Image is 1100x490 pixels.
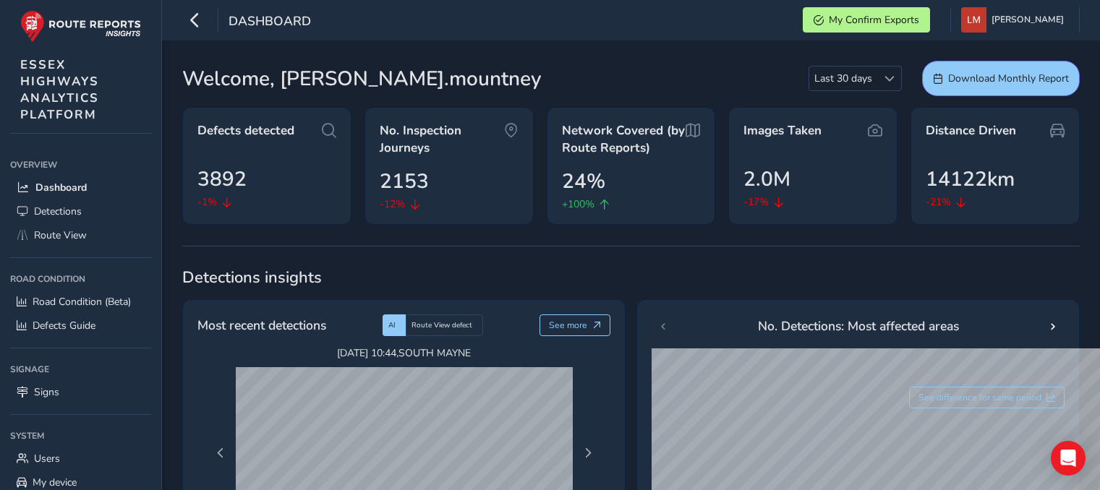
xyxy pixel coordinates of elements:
[926,194,951,210] span: -21%
[182,267,1080,288] span: Detections insights
[380,197,405,212] span: -12%
[1051,441,1086,476] div: Open Intercom Messenger
[33,476,77,489] span: My device
[918,392,1041,403] span: See difference for same period
[562,197,594,212] span: +100%
[380,166,429,197] span: 2153
[10,176,151,199] a: Dashboard
[388,320,396,330] span: AI
[383,314,406,336] div: AI
[210,443,231,463] button: Previous Page
[412,320,472,330] span: Route View defect
[10,358,151,380] div: Signage
[809,66,877,90] span: Last 30 days
[961,7,1069,33] button: [PERSON_NAME]
[229,12,311,33] span: Dashboard
[34,452,60,465] span: Users
[182,64,542,94] span: Welcome, [PERSON_NAME].mountney
[34,205,82,218] span: Detections
[10,447,151,470] a: Users
[10,223,151,247] a: Route View
[10,290,151,314] a: Road Condition (Beta)
[540,314,611,336] button: See more
[926,164,1015,194] span: 14122km
[20,56,99,123] span: ESSEX HIGHWAYS ANALYTICS PLATFORM
[197,194,217,210] span: -1%
[562,122,686,156] span: Network Covered (by Route Reports)
[992,7,1064,33] span: [PERSON_NAME]
[236,346,573,360] span: [DATE] 10:44 , SOUTH MAYNE
[10,314,151,338] a: Defects Guide
[549,319,587,331] span: See more
[35,181,87,194] span: Dashboard
[34,228,87,242] span: Route View
[743,164,790,194] span: 2.0M
[743,194,769,210] span: -17%
[909,387,1065,408] button: See difference for same period
[961,7,986,33] img: diamond-layout
[758,317,959,335] span: No. Detections: Most affected areas
[380,122,504,156] span: No. Inspection Journeys
[10,199,151,223] a: Detections
[197,316,326,335] span: Most recent detections
[197,122,294,139] span: Defects detected
[578,443,598,463] button: Next Page
[803,7,930,33] button: My Confirm Exports
[10,268,151,290] div: Road Condition
[33,319,95,332] span: Defects Guide
[562,166,605,197] span: 24%
[10,154,151,176] div: Overview
[10,380,151,404] a: Signs
[829,13,919,27] span: My Confirm Exports
[20,10,141,43] img: rr logo
[197,164,247,194] span: 3892
[406,314,483,336] div: Route View defect
[743,122,822,139] span: Images Taken
[922,61,1080,96] button: Download Monthly Report
[926,122,1016,139] span: Distance Driven
[33,295,131,309] span: Road Condition (Beta)
[948,72,1069,85] span: Download Monthly Report
[10,425,151,447] div: System
[34,385,59,399] span: Signs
